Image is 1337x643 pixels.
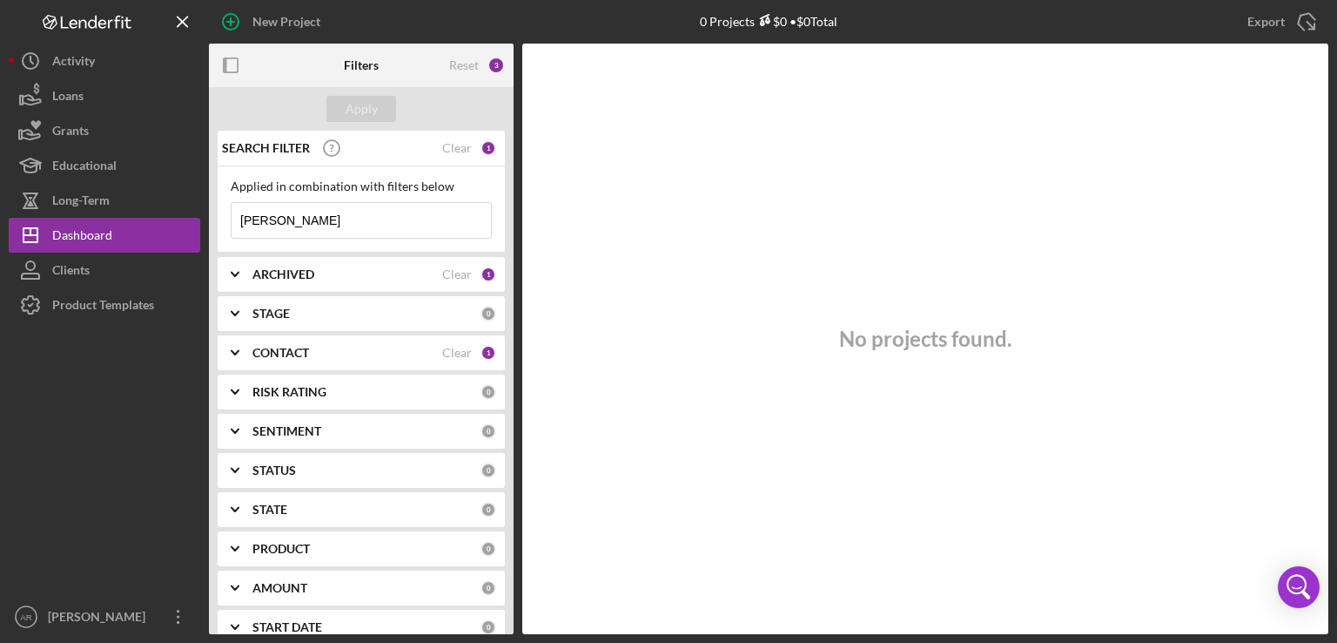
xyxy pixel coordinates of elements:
div: 1 [480,345,496,361]
b: STATUS [252,464,296,477]
b: STAGE [252,307,290,321]
button: Activity [9,44,200,78]
div: 0 [480,580,496,596]
div: Dashboard [52,218,112,257]
div: 0 [480,463,496,478]
b: SEARCH FILTER [222,141,310,155]
div: Educational [52,148,117,187]
div: Clients [52,253,90,292]
button: AR[PERSON_NAME] [9,599,200,634]
div: 0 [480,384,496,400]
div: 0 [480,541,496,557]
button: New Project [209,4,338,39]
div: Long-Term [52,183,110,222]
b: START DATE [252,620,322,634]
div: 3 [487,57,505,74]
div: Product Templates [52,288,154,327]
div: Clear [442,267,472,281]
div: Grants [52,113,89,152]
button: Long-Term [9,183,200,218]
button: Export [1230,4,1328,39]
b: ARCHIVED [252,267,314,281]
b: CONTACT [252,346,309,360]
b: AMOUNT [252,581,307,595]
button: Clients [9,253,200,288]
div: 1 [480,140,496,156]
div: 1 [480,267,496,282]
b: SENTIMENT [252,424,321,438]
h3: No projects found. [839,327,1011,351]
button: Grants [9,113,200,148]
div: 0 [480,619,496,635]
div: Activity [52,44,95,83]
div: Export [1247,4,1285,39]
div: Applied in combination with filters below [231,179,492,193]
b: PRODUCT [252,542,310,556]
div: Open Intercom Messenger [1278,566,1320,608]
b: Filters [344,58,379,72]
div: Clear [442,141,472,155]
button: Dashboard [9,218,200,253]
button: Educational [9,148,200,183]
button: Apply [326,96,396,122]
div: 0 [480,306,496,321]
b: STATE [252,503,287,517]
div: Loans [52,78,84,118]
div: 0 [480,423,496,439]
button: Product Templates [9,288,200,322]
button: Loans [9,78,200,113]
div: Reset [449,58,479,72]
b: RISK RATING [252,385,326,399]
div: [PERSON_NAME] [44,599,157,639]
div: Clear [442,346,472,360]
text: AR [20,613,31,622]
div: New Project [252,4,320,39]
div: 0 Projects • $0 Total [700,14,837,29]
div: Apply [346,96,378,122]
div: 0 [480,502,496,518]
div: $0 [755,14,787,29]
